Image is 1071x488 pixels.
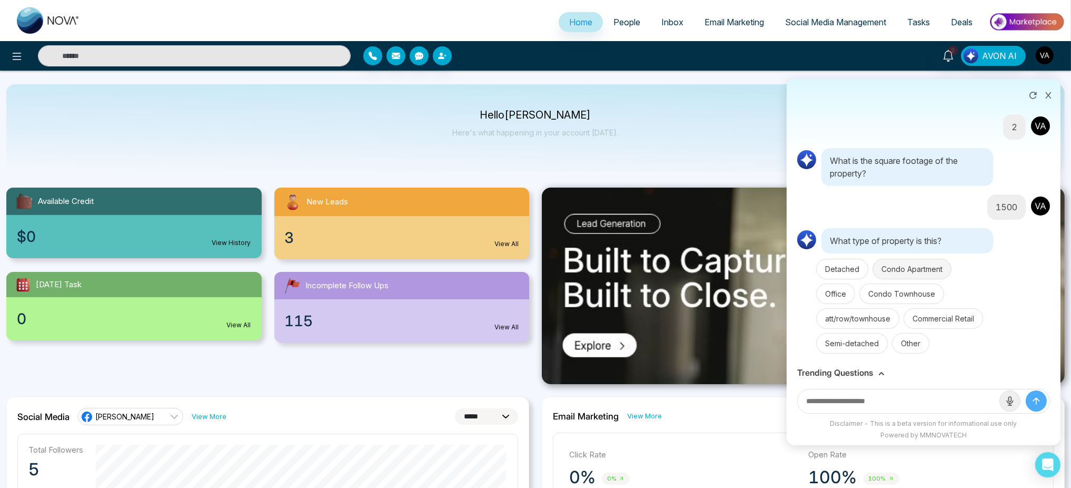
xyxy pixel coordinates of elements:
a: View All [227,320,251,330]
p: 0% [569,467,596,488]
img: User Avatar [1030,196,1051,217]
button: Condo Townhouse [859,284,944,304]
p: 1500 [996,201,1017,213]
a: Incomplete Follow Ups115View All [268,272,536,343]
a: Home [559,12,603,32]
button: att/row/townhouse [816,308,899,329]
button: Office [816,284,855,304]
span: 100% [864,473,899,485]
span: Social Media Management [785,17,886,27]
p: 5 [28,459,83,480]
div: Open Intercom Messenger [1035,452,1060,477]
span: 0% [602,473,630,485]
a: Tasks [897,12,940,32]
a: Inbox [651,12,694,32]
img: Lead Flow [964,48,978,63]
a: View More [627,411,662,421]
span: Deals [951,17,973,27]
img: availableCredit.svg [15,192,34,211]
p: 100% [809,467,857,488]
div: Powered by MMNOVATECH [792,431,1055,440]
span: [PERSON_NAME] [95,412,154,422]
a: New Leads3View All [268,188,536,259]
p: 2 [1012,121,1017,133]
h3: Trending Questions [797,368,873,378]
span: Home [569,17,592,27]
img: Market-place.gif [988,10,1065,34]
button: Detached [816,259,868,279]
img: AI Logo [796,229,817,250]
p: What type of property is this? [821,228,993,253]
a: Deals [940,12,983,32]
a: View More [192,412,226,422]
img: . [542,188,1065,384]
img: followUps.svg [283,276,302,295]
a: View All [494,239,519,249]
img: User Avatar [1036,46,1054,64]
span: New Leads [307,196,349,208]
span: Tasks [907,17,930,27]
a: View History [212,238,251,248]
span: $0 [17,226,36,248]
span: Inbox [661,17,683,27]
img: todayTask.svg [15,276,32,293]
p: Here's what happening in your account [DATE]. [453,128,619,137]
a: Email Marketing [694,12,775,32]
span: Email Marketing [705,17,764,27]
button: Other [892,333,929,354]
span: [DATE] Task [36,279,82,291]
a: People [603,12,651,32]
h2: Social Media [17,412,70,422]
button: Commercial Retail [904,308,983,329]
a: 2 [936,46,961,64]
button: Semi-detached [816,333,888,354]
span: 3 [285,227,294,249]
span: AVON AI [982,50,1017,62]
p: Open Rate [809,449,1038,461]
p: Hello [PERSON_NAME] [453,111,619,120]
img: newLeads.svg [283,192,303,212]
span: 0 [17,308,26,330]
a: Social Media Management [775,12,897,32]
img: AI Logo [796,149,817,170]
h2: Email Marketing [553,411,619,422]
img: User Avatar [1030,115,1051,136]
span: 2 [948,46,958,55]
span: People [613,17,640,27]
p: Total Followers [28,445,83,455]
p: Click Rate [569,449,798,461]
button: Condo Apartment [872,259,951,279]
button: AVON AI [961,46,1026,66]
span: 115 [285,310,313,332]
img: Nova CRM Logo [17,7,80,34]
span: Incomplete Follow Ups [306,280,389,292]
div: Disclaimer - This is a beta version for informational use only [792,419,1055,428]
p: What is the square footage of the property? [821,148,993,186]
a: View All [494,323,519,332]
span: Available Credit [38,196,94,208]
